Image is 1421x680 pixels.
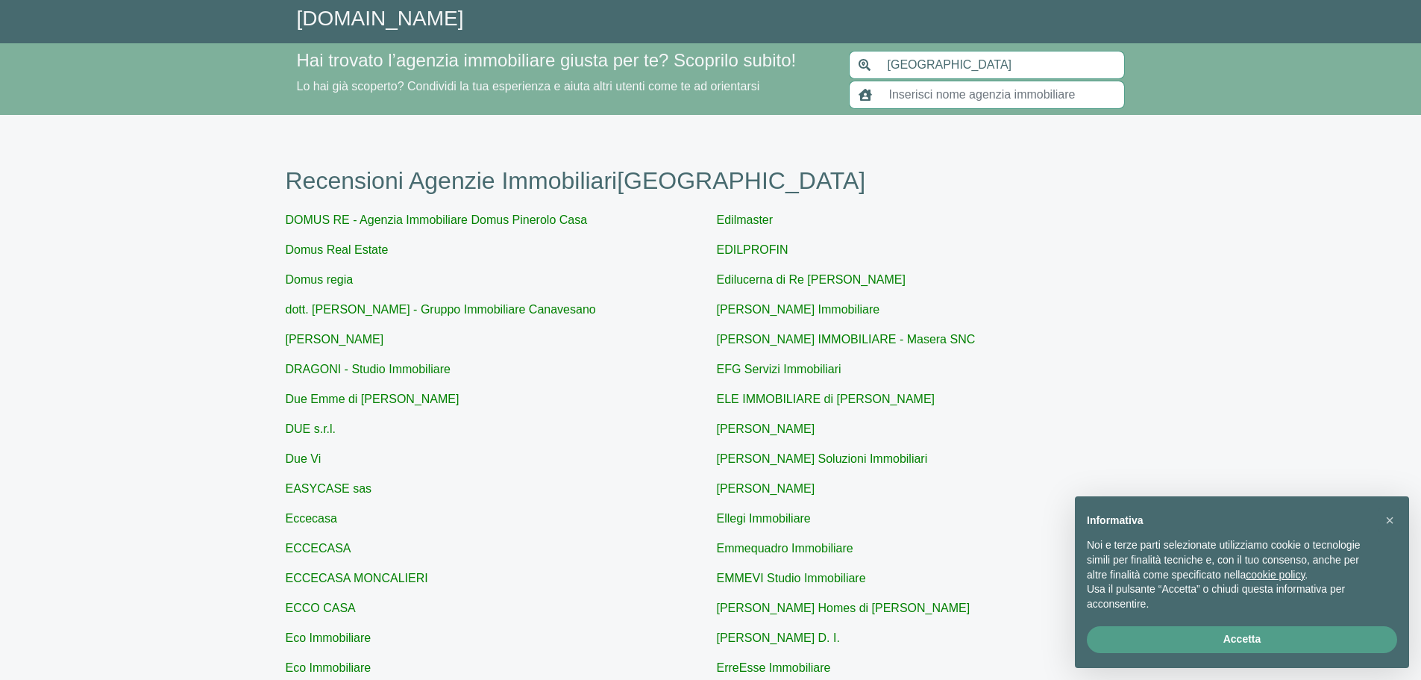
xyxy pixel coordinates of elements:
p: Noi e terze parti selezionate utilizziamo cookie o tecnologie simili per finalità tecniche e, con... [1087,538,1373,582]
a: Due Emme di [PERSON_NAME] [286,393,459,405]
a: DUE s.r.l. [286,422,336,435]
h2: Informativa [1087,514,1373,527]
a: [PERSON_NAME] [717,482,815,495]
span: × [1385,512,1394,528]
a: cookie policy - il link si apre in una nuova scheda [1246,569,1305,581]
a: DRAGONI - Studio Immobiliare [286,363,451,375]
a: Eccecasa [286,512,337,525]
a: Edilucerna di Re [PERSON_NAME] [717,273,906,286]
button: Chiudi questa informativa [1378,508,1402,532]
h1: Recensioni Agenzie Immobiliari [GEOGRAPHIC_DATA] [286,166,1136,195]
a: ECCECASA MONCALIERI [286,572,428,584]
button: Accetta [1087,626,1397,653]
input: Inserisci nome agenzia immobiliare [880,81,1125,109]
a: ECCECASA [286,542,351,555]
a: ELE IMMOBILIARE di [PERSON_NAME] [717,393,935,405]
a: EMMEVI Studio Immobiliare [717,572,866,584]
a: Domus Real Estate [286,243,389,256]
a: Ellegi Immobiliare [717,512,811,525]
a: [PERSON_NAME] Soluzioni Immobiliari [717,452,928,465]
a: [DOMAIN_NAME] [297,7,464,30]
a: EDILPROFIN [717,243,788,256]
a: Eco Immobiliare [286,631,371,644]
a: DOMUS RE - Agenzia Immobiliare Domus Pinerolo Casa [286,213,588,226]
a: [PERSON_NAME] IMMOBILIARE - Masera SNC [717,333,976,346]
a: Eco Immobiliare [286,661,371,674]
a: [PERSON_NAME] Homes di [PERSON_NAME] [717,602,970,614]
p: Usa il pulsante “Accetta” o chiudi questa informativa per acconsentire. [1087,582,1373,611]
a: ErreEsse Immobiliare [717,661,831,674]
a: Due Vi [286,452,321,465]
a: [PERSON_NAME] [286,333,384,346]
a: Domus regia [286,273,354,286]
a: [PERSON_NAME] D. I. [717,631,840,644]
a: dott. [PERSON_NAME] - Gruppo Immobiliare Canavesano [286,303,596,316]
a: EFG Servizi Immobiliari [717,363,841,375]
a: ECCO CASA [286,602,356,614]
a: EASYCASE sas [286,482,372,495]
a: [PERSON_NAME] Immobiliare [717,303,880,316]
p: Lo hai già scoperto? Condividi la tua esperienza e aiuta altri utenti come te ad orientarsi [297,78,831,96]
a: Emmequadro Immobiliare [717,542,853,555]
a: Edilmaster [717,213,774,226]
input: Inserisci area di ricerca (Comune o Provincia) [879,51,1125,79]
a: [PERSON_NAME] [717,422,815,435]
h4: Hai trovato l’agenzia immobiliare giusta per te? Scoprilo subito! [297,50,831,72]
